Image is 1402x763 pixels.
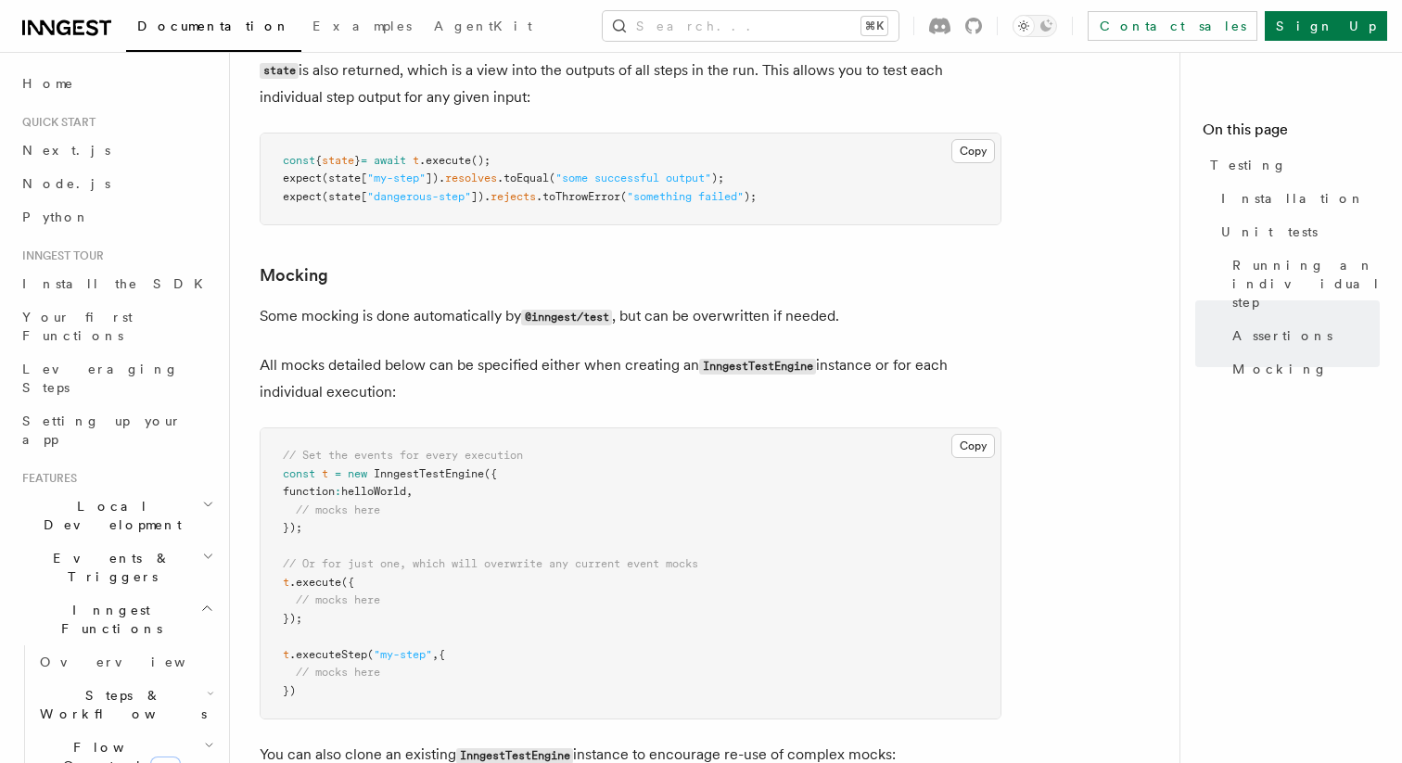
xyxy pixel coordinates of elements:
span: , [432,648,439,661]
a: Unit tests [1214,215,1380,248]
span: ( [549,172,555,184]
span: ( [620,190,627,203]
span: Overview [40,655,231,669]
span: Your first Functions [22,310,133,343]
a: Overview [32,645,218,679]
code: state [260,63,299,79]
button: Events & Triggers [15,541,218,593]
span: t [283,648,289,661]
span: }); [283,612,302,625]
span: Steps & Workflows [32,686,207,723]
span: helloWorld [341,485,406,498]
span: Local Development [15,497,202,534]
span: ({ [484,467,497,480]
span: // mocks here [296,503,380,516]
h4: On this page [1203,119,1380,148]
button: Copy [951,139,995,163]
span: // mocks here [296,666,380,679]
span: Events & Triggers [15,549,202,586]
a: Your first Functions [15,300,218,352]
a: Assertions [1225,319,1380,352]
span: Mocking [1232,360,1328,378]
a: Python [15,200,218,234]
span: t [322,467,328,480]
span: state [322,154,354,167]
span: new [348,467,367,480]
span: Documentation [137,19,290,33]
span: const [283,467,315,480]
span: expect [283,172,322,184]
span: Quick start [15,115,96,130]
span: ( [367,648,374,661]
button: Local Development [15,490,218,541]
code: InngestTestEngine [699,359,816,375]
a: Node.js [15,167,218,200]
span: t [413,154,419,167]
a: Contact sales [1088,11,1257,41]
button: Steps & Workflows [32,679,218,731]
button: Inngest Functions [15,593,218,645]
a: AgentKit [423,6,543,50]
span: }) [283,684,296,697]
span: // mocks here [296,593,380,606]
a: Home [15,67,218,100]
span: : [335,485,341,498]
span: resolves [445,172,497,184]
span: Inngest tour [15,248,104,263]
kbd: ⌘K [861,17,887,35]
a: Installation [1214,182,1380,215]
p: is also returned, which is a view into the outputs of all steps in the run. This allows you to te... [260,57,1001,110]
span: Unit tests [1221,223,1318,241]
span: .execute [289,576,341,589]
span: Installation [1221,189,1365,208]
span: = [335,467,341,480]
button: Toggle dark mode [1013,15,1057,37]
span: .toEqual [497,172,549,184]
span: (state[ [322,172,367,184]
span: , [406,485,413,498]
a: Leveraging Steps [15,352,218,404]
span: Install the SDK [22,276,214,291]
span: function [283,485,335,498]
span: ); [744,190,757,203]
span: Features [15,471,77,486]
span: rejects [491,190,536,203]
span: .executeStep [289,648,367,661]
span: { [315,154,322,167]
span: const [283,154,315,167]
p: Some mocking is done automatically by , but can be overwritten if needed. [260,303,1001,330]
span: } [354,154,361,167]
span: Examples [312,19,412,33]
span: InngestTestEngine [374,467,484,480]
span: Setting up your app [22,413,182,447]
span: }); [283,521,302,534]
span: Assertions [1232,326,1332,345]
span: "my-step" [367,172,426,184]
span: Home [22,74,74,93]
span: { [439,648,445,661]
a: Setting up your app [15,404,218,456]
span: ); [711,172,724,184]
span: // Set the events for every execution [283,449,523,462]
span: (); [471,154,491,167]
span: ({ [341,576,354,589]
span: "dangerous-step" [367,190,471,203]
button: Copy [951,434,995,458]
span: Next.js [22,143,110,158]
span: "my-step" [374,648,432,661]
span: "something failed" [627,190,744,203]
span: ]). [471,190,491,203]
code: @inngest/test [521,310,612,325]
a: Examples [301,6,423,50]
button: Search...⌘K [603,11,899,41]
a: Testing [1203,148,1380,182]
p: All mocks detailed below can be specified either when creating an instance or for each individual... [260,352,1001,405]
span: Leveraging Steps [22,362,179,395]
span: ]). [426,172,445,184]
span: Inngest Functions [15,601,200,638]
span: // Or for just one, which will overwrite any current event mocks [283,557,698,570]
span: Python [22,210,90,224]
span: Node.js [22,176,110,191]
span: = [361,154,367,167]
a: Mocking [260,262,328,288]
